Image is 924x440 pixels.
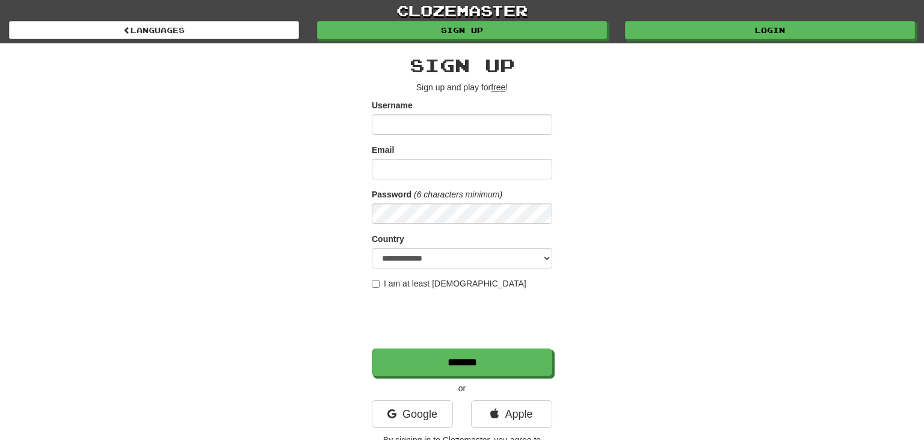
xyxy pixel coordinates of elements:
[372,382,552,394] p: or
[372,99,413,111] label: Username
[372,296,555,342] iframe: reCAPTCHA
[372,188,411,200] label: Password
[491,82,505,92] u: free
[372,280,380,288] input: I am at least [DEMOGRAPHIC_DATA]
[625,21,915,39] a: Login
[317,21,607,39] a: Sign up
[9,21,299,39] a: Languages
[372,277,526,290] label: I am at least [DEMOGRAPHIC_DATA]
[372,233,404,245] label: Country
[372,55,552,75] h2: Sign up
[414,190,502,199] em: (6 characters minimum)
[372,81,552,93] p: Sign up and play for !
[372,400,453,428] a: Google
[471,400,552,428] a: Apple
[372,144,394,156] label: Email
